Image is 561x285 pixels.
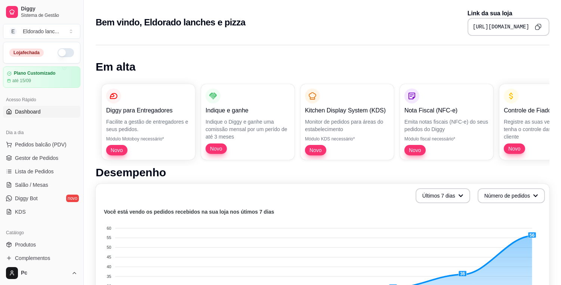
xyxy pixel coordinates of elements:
span: Novo [505,145,524,152]
a: Salão / Mesas [3,179,80,191]
p: Módulo Motoboy necessário* [106,136,191,142]
p: Módulo fiscal necessário* [404,136,489,142]
tspan: 45 [107,255,111,259]
button: Kitchen Display System (KDS)Monitor de pedidos para áreas do estabelecimentoMódulo KDS necessário... [300,84,394,160]
p: Kitchen Display System (KDS) [305,106,389,115]
a: Complementos [3,252,80,264]
span: Salão / Mesas [15,181,48,189]
span: Pc [21,270,68,276]
span: Gestor de Pedidos [15,154,58,162]
span: Pedidos balcão (PDV) [15,141,67,148]
button: Nota Fiscal (NFC-e)Emita notas fiscais (NFC-e) do seus pedidos do DiggyMódulo fiscal necessário*Novo [400,84,493,160]
h1: Desempenho [96,166,549,179]
a: Plano Customizadoaté 15/09 [3,66,80,88]
button: Pedidos balcão (PDV) [3,139,80,151]
span: Diggy [21,6,77,12]
tspan: 40 [107,264,111,269]
span: Novo [406,146,424,154]
a: DiggySistema de Gestão [3,3,80,21]
div: Acesso Rápido [3,94,80,106]
a: Lista de Pedidos [3,165,80,177]
span: Dashboard [15,108,41,115]
button: Pc [3,264,80,282]
text: Você está vendo os pedidos recebidos na sua loja nos útimos 7 dias [104,209,274,215]
h1: Em alta [96,60,549,74]
span: Sistema de Gestão [21,12,77,18]
p: Nota Fiscal (NFC-e) [404,106,489,115]
a: Diggy Botnovo [3,192,80,204]
tspan: 35 [107,274,111,279]
tspan: 60 [107,226,111,230]
span: Produtos [15,241,36,248]
button: Diggy para EntregadoresFacilite a gestão de entregadores e seus pedidos.Módulo Motoboy necessário... [102,84,195,160]
p: Emita notas fiscais (NFC-e) do seus pedidos do Diggy [404,118,489,133]
a: Produtos [3,239,80,251]
button: Select a team [3,24,80,39]
span: E [9,28,17,35]
button: Número de pedidos [478,188,545,203]
p: Módulo KDS necessário* [305,136,389,142]
p: Facilite a gestão de entregadores e seus pedidos. [106,118,191,133]
button: Alterar Status [58,48,74,57]
button: Copy to clipboard [532,21,544,33]
pre: [URL][DOMAIN_NAME] [473,23,529,31]
a: Dashboard [3,106,80,118]
span: Lista de Pedidos [15,168,54,175]
a: KDS [3,206,80,218]
span: Complementos [15,254,50,262]
div: Eldorado lanc ... [23,28,59,35]
tspan: 55 [107,236,111,240]
div: Loja fechada [9,49,44,57]
button: Indique e ganheIndique o Diggy e ganhe uma comissão mensal por um perído de até 3 mesesNovo [201,84,295,160]
tspan: 50 [107,245,111,250]
a: Gestor de Pedidos [3,152,80,164]
button: Últimos 7 dias [416,188,470,203]
p: Link da sua loja [468,9,549,18]
span: Novo [108,146,126,154]
p: Indique o Diggy e ganhe uma comissão mensal por um perído de até 3 meses [206,118,290,140]
h2: Bem vindo, Eldorado lanches e pizza [96,16,245,28]
div: Dia a dia [3,127,80,139]
p: Indique e ganhe [206,106,290,115]
div: Catálogo [3,227,80,239]
article: até 15/09 [12,78,31,84]
span: Novo [306,146,325,154]
span: Diggy Bot [15,195,38,202]
span: Novo [207,145,225,152]
article: Plano Customizado [14,71,55,76]
span: KDS [15,208,26,216]
p: Diggy para Entregadores [106,106,191,115]
p: Monitor de pedidos para áreas do estabelecimento [305,118,389,133]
